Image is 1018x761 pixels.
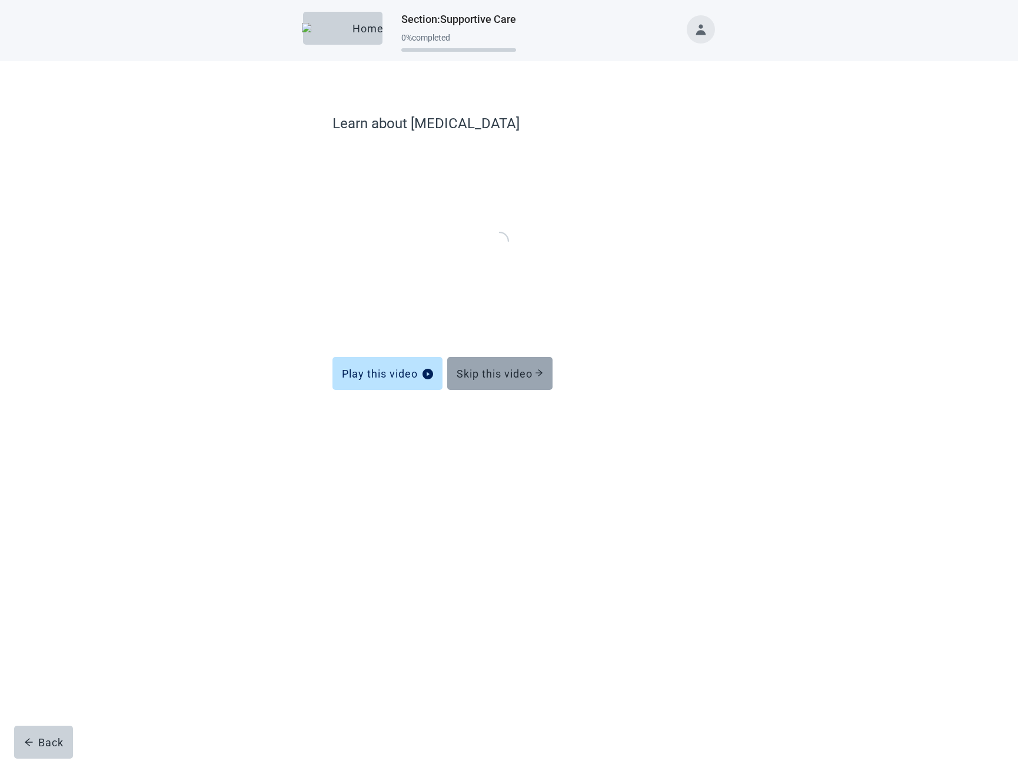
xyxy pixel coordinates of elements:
label: Learn about [MEDICAL_DATA] [332,113,686,134]
button: Skip this video arrow-right [447,357,553,390]
div: Progress section [401,28,516,57]
button: arrow-leftBack [14,726,73,759]
div: Skip this video [457,368,543,379]
div: Home [312,22,373,34]
button: Toggle account menu [687,15,715,44]
span: play-circle [422,369,433,379]
div: Play this video [342,368,433,379]
h1: Section : Supportive Care [401,11,516,28]
span: arrow-right [535,369,543,377]
button: Play this videoplay-circle [332,357,443,390]
div: Back [24,736,64,748]
span: loading [490,232,509,251]
span: arrow-left [24,737,34,747]
div: 0 % completed [401,33,516,42]
button: ElephantHome [303,12,382,45]
img: Elephant [302,23,348,34]
iframe: Palliative Care [332,146,686,331]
